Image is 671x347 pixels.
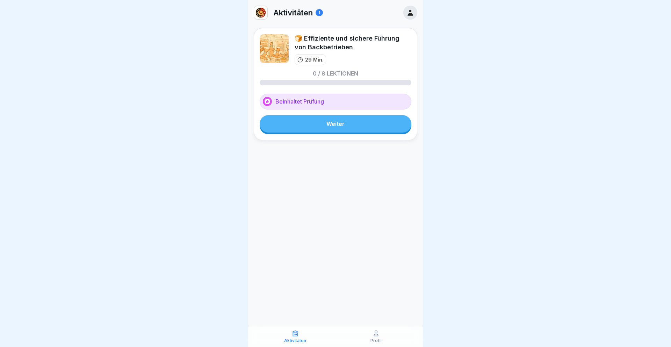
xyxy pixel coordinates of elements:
[260,34,289,63] img: yy8bo2v30nsj1l9qg683zl7k.png
[316,9,323,16] div: 1
[284,338,306,343] p: Aktivitäten
[273,8,313,17] p: Aktivitäten
[260,115,411,133] a: Weiter
[370,338,382,343] p: Profil
[305,56,324,63] p: 29 Min.
[295,34,411,51] div: 🍞 Effiziente und sichere Führung von Backbetrieben
[254,6,267,19] img: ii8xueqhni43aqz5mob25rg7.png
[313,71,358,76] p: 0 / 8 Lektionen
[260,94,411,109] div: Beinhaltet Prüfung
